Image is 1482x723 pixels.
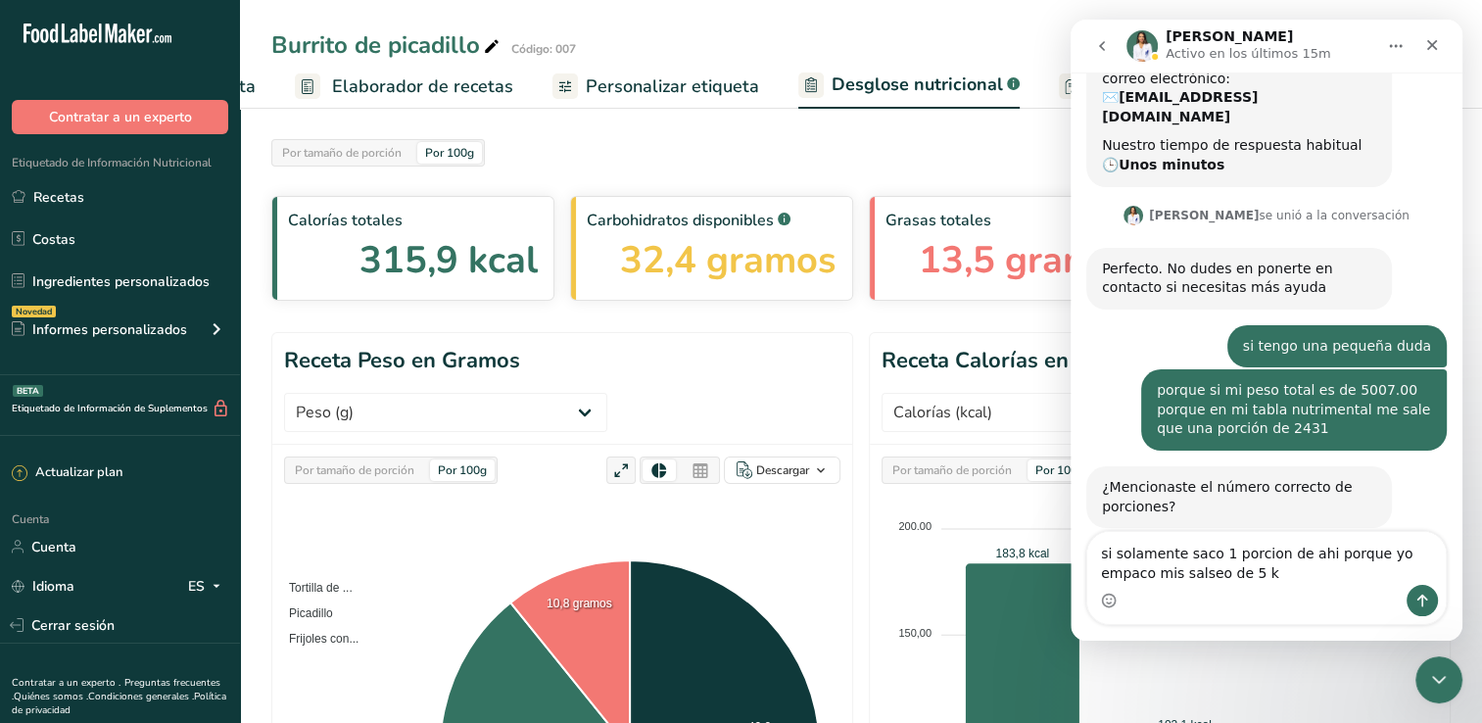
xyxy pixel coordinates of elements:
font: Etiquetado de Información de Suplementos [12,402,208,416]
span: 13,5 gramos [919,232,1135,288]
h1: Receta Peso en Gramos [284,345,520,377]
a: Elaborador de recetas [295,65,513,109]
font: ES [188,576,205,597]
font: Ingredientes personalizados [32,271,210,292]
tspan: 150,00 [898,627,932,639]
a: Contratar a un experto . [12,676,120,690]
font: Informes personalizados [32,319,187,340]
button: Descargar [724,457,840,484]
span: 32,4 gramos [620,232,837,288]
span: Elaborador de recetas [332,73,513,100]
div: Por tamaño de porción [884,459,1020,481]
span: Frijoles con... [274,632,359,646]
div: Novedad [12,306,56,317]
font: Actualizar plan [35,463,122,483]
font: Cerrar sesión [31,615,115,636]
span: Personalizar etiqueta [586,73,759,100]
font: Calorías totales [288,210,403,231]
span: Desglose nutricional [832,72,1003,98]
a: Notas y adjuntos [1059,65,1228,109]
tspan: 200.00 [898,520,932,532]
a: Condiciones generales . [88,690,194,703]
iframe: Intercom live chat [1071,20,1462,641]
div: Por 100g [430,459,495,481]
font: Recetas [33,187,84,208]
a: Desglose nutricional [798,63,1020,110]
a: Personalizar etiqueta [552,65,759,109]
span: Picadillo [274,606,333,620]
iframe: Intercom live chat [1415,656,1462,703]
div: Por 100g [1028,459,1092,481]
div: Por tamaño de porción [274,142,409,164]
font: Costas [32,229,75,250]
span: 315,9 kcal [359,232,538,288]
button: Contratar a un experto [12,100,228,134]
a: Política de privacidad [12,690,226,717]
a: Preguntas frecuentes . [12,676,220,703]
div: Código: 007 [511,40,576,58]
a: Quiénes somos . [14,690,88,703]
div: Por 100g [417,142,482,164]
div: BETA [13,385,43,397]
font: Cuenta [31,537,76,557]
div: Descargar [756,461,809,479]
span: Tortilla de ... [274,581,353,595]
font: Burrito de picadillo [271,27,480,63]
font: Idioma [32,576,74,597]
h1: Receta Calorías en kcal [882,345,1115,377]
font: Carbohidratos disponibles [587,210,774,231]
div: Por tamaño de porción [287,459,422,481]
font: Grasas totales [885,210,991,231]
